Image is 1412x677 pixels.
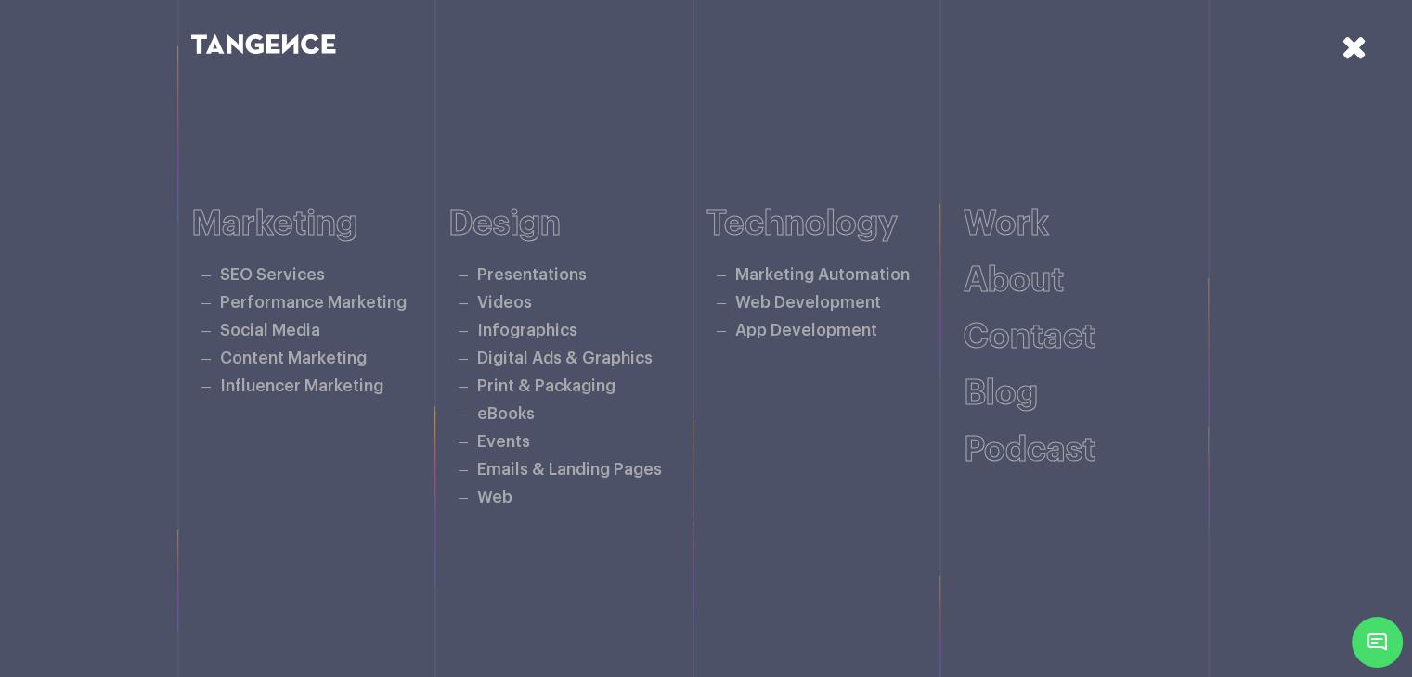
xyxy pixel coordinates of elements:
[477,295,532,311] a: Videos
[706,205,965,243] h6: Technology
[477,434,530,450] a: Events
[477,351,653,366] a: Digital Ads & Graphics
[477,267,587,283] a: Presentations
[220,323,320,338] a: Social Media
[735,267,910,283] a: Marketing Automation
[477,378,615,394] a: Print & Packaging
[735,323,877,338] a: App Development
[477,490,512,505] a: Web
[477,406,535,422] a: eBooks
[964,263,1064,298] a: About
[964,207,1049,241] a: Work
[964,377,1038,411] a: Blog
[964,433,1095,467] a: Podcast
[964,320,1095,354] a: Contact
[220,378,383,394] a: Influencer Marketing
[220,351,367,366] a: Content Marketing
[477,462,662,478] a: Emails & Landing Pages
[191,205,449,243] h6: Marketing
[448,205,706,243] h6: Design
[1352,617,1403,668] span: Chat Widget
[735,295,881,311] a: Web Development
[220,295,407,311] a: Performance Marketing
[477,323,577,338] a: Infographics
[220,267,325,283] a: SEO Services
